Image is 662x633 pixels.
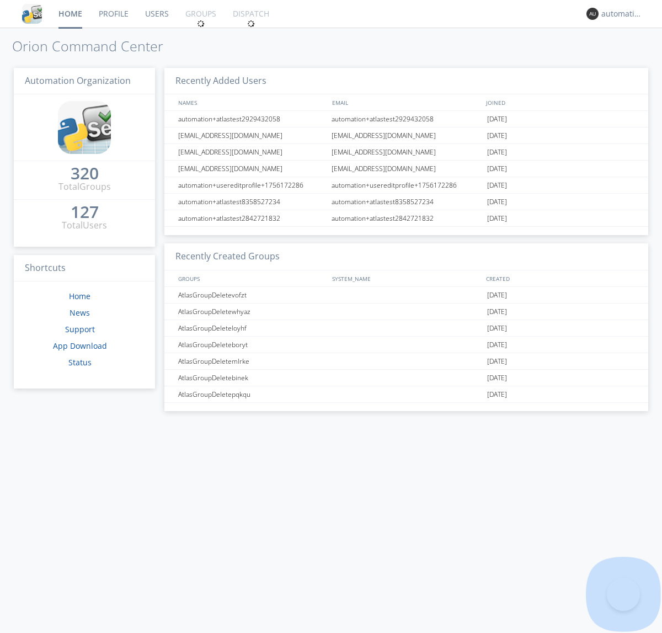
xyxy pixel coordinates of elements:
div: [EMAIL_ADDRESS][DOMAIN_NAME] [329,161,484,177]
div: AtlasGroupDeleteloyhf [175,320,328,336]
div: AtlasGroupDeletepqkqu [175,386,328,402]
a: AtlasGroupDeleteboryt[DATE] [164,337,648,353]
a: Status [68,357,92,368]
a: automation+atlastest2842721832automation+atlastest2842721832[DATE] [164,210,648,227]
span: [DATE] [487,386,507,403]
div: automation+atlastest8358527234 [329,194,484,210]
a: automation+atlastest8358527234automation+atlastest8358527234[DATE] [164,194,648,210]
a: AtlasGroupDeletewhyaz[DATE] [164,304,648,320]
div: JOINED [483,94,638,110]
img: cddb5a64eb264b2086981ab96f4c1ba7 [22,4,42,24]
div: [EMAIL_ADDRESS][DOMAIN_NAME] [175,144,328,160]
div: 320 [71,168,99,179]
div: automation+atlastest8358527234 [175,194,328,210]
a: AtlasGroupDeleteloyhf[DATE] [164,320,648,337]
a: [EMAIL_ADDRESS][DOMAIN_NAME][EMAIL_ADDRESS][DOMAIN_NAME][DATE] [164,127,648,144]
div: [EMAIL_ADDRESS][DOMAIN_NAME] [175,127,328,143]
div: automation+atlastest2929432058 [329,111,484,127]
div: [EMAIL_ADDRESS][DOMAIN_NAME] [175,161,328,177]
a: [EMAIL_ADDRESS][DOMAIN_NAME][EMAIL_ADDRESS][DOMAIN_NAME][DATE] [164,144,648,161]
span: [DATE] [487,144,507,161]
a: 127 [71,206,99,219]
div: Total Users [62,219,107,232]
img: spin.svg [197,20,205,28]
a: AtlasGroupDeletemlrke[DATE] [164,353,648,370]
div: AtlasGroupDeletevofzt [175,287,328,303]
div: automation+atlastest2842721832 [329,210,484,226]
div: AtlasGroupDeletebinek [175,370,328,386]
a: AtlasGroupDeletepqkqu[DATE] [164,386,648,403]
span: [DATE] [487,161,507,177]
div: NAMES [175,94,327,110]
span: [DATE] [487,337,507,353]
div: automation+usereditprofile+1756172286 [175,177,328,193]
div: AtlasGroupDeletemlrke [175,353,328,369]
div: automation+atlastest2929432058 [175,111,328,127]
span: [DATE] [487,353,507,370]
div: Total Groups [58,180,111,193]
a: AtlasGroupDeletebinek[DATE] [164,370,648,386]
span: [DATE] [487,127,507,144]
span: [DATE] [487,210,507,227]
a: 320 [71,168,99,180]
iframe: Toggle Customer Support [607,578,640,611]
img: 373638.png [586,8,599,20]
a: automation+atlastest2929432058automation+atlastest2929432058[DATE] [164,111,648,127]
a: Home [69,291,90,301]
a: [EMAIL_ADDRESS][DOMAIN_NAME][EMAIL_ADDRESS][DOMAIN_NAME][DATE] [164,161,648,177]
img: cddb5a64eb264b2086981ab96f4c1ba7 [58,101,111,154]
a: News [70,307,90,318]
img: spin.svg [247,20,255,28]
div: AtlasGroupDeleteboryt [175,337,328,353]
div: GROUPS [175,270,327,286]
div: CREATED [483,270,638,286]
span: [DATE] [487,111,507,127]
div: 127 [71,206,99,217]
span: [DATE] [487,194,507,210]
span: [DATE] [487,304,507,320]
div: SYSTEM_NAME [329,270,483,286]
a: App Download [53,341,107,351]
h3: Shortcuts [14,255,155,282]
span: [DATE] [487,370,507,386]
div: AtlasGroupDeletewhyaz [175,304,328,320]
h3: Recently Created Groups [164,243,648,270]
div: [EMAIL_ADDRESS][DOMAIN_NAME] [329,127,484,143]
div: [EMAIL_ADDRESS][DOMAIN_NAME] [329,144,484,160]
a: AtlasGroupDeletevofzt[DATE] [164,287,648,304]
span: [DATE] [487,287,507,304]
div: automation+usereditprofile+1756172286 [329,177,484,193]
span: [DATE] [487,177,507,194]
div: automation+atlastest2842721832 [175,210,328,226]
a: automation+usereditprofile+1756172286automation+usereditprofile+1756172286[DATE] [164,177,648,194]
span: Automation Organization [25,75,131,87]
h3: Recently Added Users [164,68,648,95]
div: EMAIL [329,94,483,110]
a: Support [65,324,95,334]
div: automation+atlas0003 [601,8,643,19]
span: [DATE] [487,320,507,337]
